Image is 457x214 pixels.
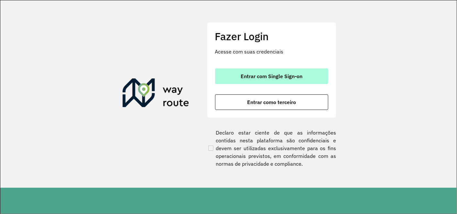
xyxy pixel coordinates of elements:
font: Declaro estar ciente de que as informações contidas nesta plataforma são confidenciais e devem se... [216,129,336,168]
font: Entrar com Single Sign-on [241,73,302,79]
img: Roteirizador AmbevTech [123,78,189,110]
button: botão [215,68,328,84]
button: botão [215,94,328,110]
p: Acesse com suas credenciais [215,48,328,55]
h2: Fazer Login [215,30,328,42]
font: Entrar como terceiro [247,99,296,105]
